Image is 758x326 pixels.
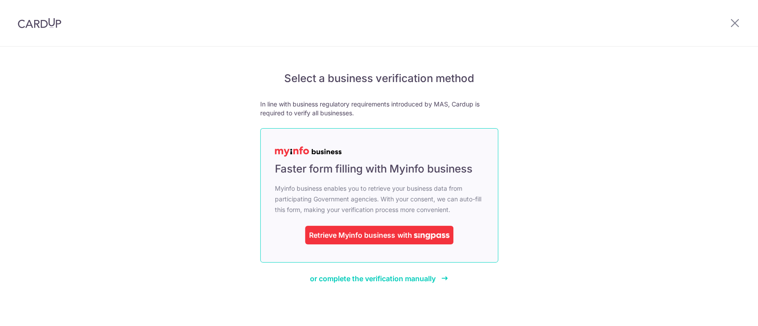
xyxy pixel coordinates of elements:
p: In line with business regulatory requirements introduced by MAS, Cardup is required to verify all... [260,100,498,118]
img: singpass [414,233,449,240]
a: Faster form filling with Myinfo business Myinfo business enables you to retrieve your business da... [260,128,498,263]
span: Faster form filling with Myinfo business [275,162,472,176]
div: Retrieve Myinfo business [309,230,395,240]
span: Help [20,6,38,14]
img: CardUp [18,18,61,28]
a: or complete the verification manually [310,273,448,284]
span: Myinfo business enables you to retrieve your business data from participating Government agencies... [275,183,484,215]
h5: Select a business verification method [260,71,498,86]
span: or complete the verification manually [310,274,436,283]
img: MyInfoLogo [275,146,341,157]
span: with [397,231,412,240]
